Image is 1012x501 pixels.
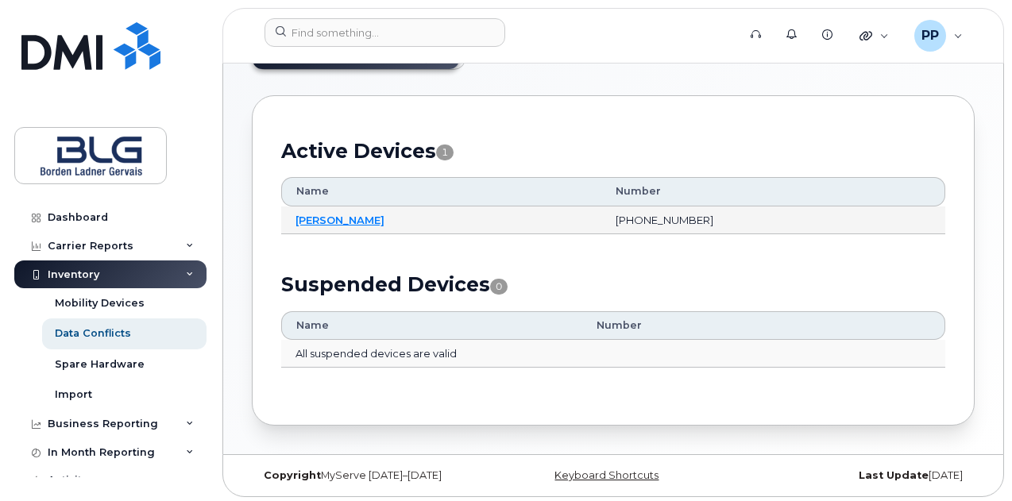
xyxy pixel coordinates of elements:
[252,469,492,482] div: MyServe [DATE]–[DATE]
[921,26,939,45] span: PP
[436,145,454,160] span: 1
[734,469,975,482] div: [DATE]
[582,311,945,340] th: Number
[601,177,945,206] th: Number
[490,279,508,295] span: 0
[295,214,384,226] a: [PERSON_NAME]
[859,469,929,481] strong: Last Update
[903,20,974,52] div: Parth Patel
[554,469,659,481] a: Keyboard Shortcuts
[281,311,582,340] th: Name
[265,18,505,47] input: Find something...
[281,340,945,368] td: All suspended devices are valid
[281,272,945,296] h2: Suspended Devices
[281,177,601,206] th: Name
[264,469,321,481] strong: Copyright
[281,139,945,163] h2: Active Devices
[601,206,945,235] td: [PHONE_NUMBER]
[848,20,900,52] div: Quicklinks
